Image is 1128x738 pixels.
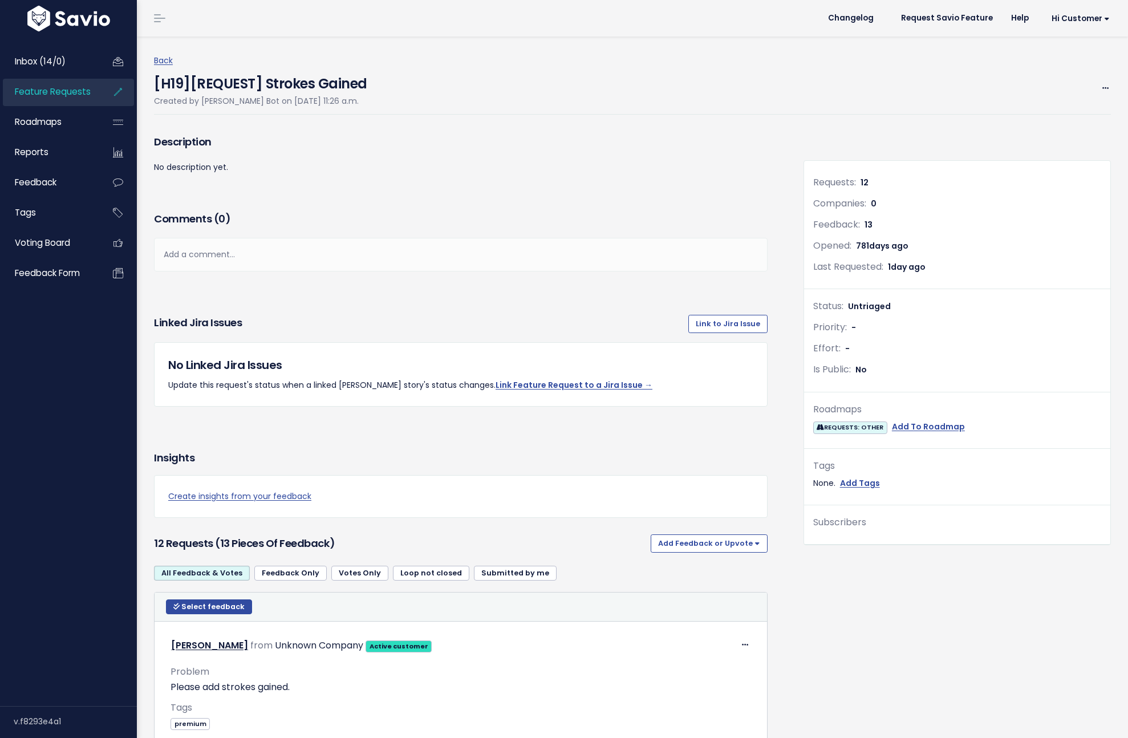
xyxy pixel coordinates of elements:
[154,238,768,271] div: Add a comment...
[813,176,856,189] span: Requests:
[851,322,856,333] span: -
[813,239,851,252] span: Opened:
[891,261,926,273] span: day ago
[3,139,95,165] a: Reports
[1052,14,1110,23] span: Hi Customer
[813,218,860,231] span: Feedback:
[845,343,850,354] span: -
[813,260,883,273] span: Last Requested:
[813,299,843,313] span: Status:
[651,534,768,553] button: Add Feedback or Upvote
[181,602,245,611] span: Select feedback
[14,707,137,736] div: v.f8293e4a1
[3,230,95,256] a: Voting Board
[254,566,327,581] a: Feedback Only
[869,240,908,252] span: days ago
[813,363,851,376] span: Is Public:
[474,566,557,581] a: Submitted by me
[3,169,95,196] a: Feedback
[171,718,210,730] span: premium
[861,177,869,188] span: 12
[393,566,469,581] a: Loop not closed
[171,665,209,678] span: Problem
[171,701,192,714] span: Tags
[813,197,866,210] span: Companies:
[828,14,874,22] span: Changelog
[496,379,652,391] a: Link Feature Request to a Jira Issue →
[154,315,242,333] h3: Linked Jira issues
[168,378,753,392] p: Update this request's status when a linked [PERSON_NAME] story's status changes.
[166,599,252,614] button: Select feedback
[3,200,95,226] a: Tags
[154,95,359,107] span: Created by [PERSON_NAME] Bot on [DATE] 11:26 a.m.
[154,450,194,466] h3: Insights
[15,55,66,67] span: Inbox (14/0)
[813,476,1101,490] div: None.
[15,176,56,188] span: Feedback
[250,639,273,652] span: from
[892,10,1002,27] a: Request Savio Feature
[840,476,880,490] a: Add Tags
[154,211,768,227] h3: Comments ( )
[856,240,908,252] span: 781
[813,421,887,433] span: REQUESTS: OTHER
[168,489,753,504] a: Create insights from your feedback
[370,642,428,651] strong: Active customer
[813,402,1101,418] div: Roadmaps
[848,301,891,312] span: Untriaged
[15,237,70,249] span: Voting Board
[3,79,95,105] a: Feature Requests
[813,342,841,355] span: Effort:
[15,86,91,98] span: Feature Requests
[218,212,225,226] span: 0
[154,566,250,581] a: All Feedback & Votes
[3,48,95,75] a: Inbox (14/0)
[15,206,36,218] span: Tags
[25,6,113,31] img: logo-white.9d6f32f41409.svg
[171,680,751,694] p: Please add strokes gained.
[855,364,867,375] span: No
[171,639,248,652] a: [PERSON_NAME]
[1002,10,1038,27] a: Help
[1038,10,1119,27] a: Hi Customer
[813,321,847,334] span: Priority:
[865,219,873,230] span: 13
[892,420,965,434] a: Add To Roadmap
[171,717,210,729] a: premium
[275,638,363,654] div: Unknown Company
[3,109,95,135] a: Roadmaps
[15,116,62,128] span: Roadmaps
[813,420,887,434] a: REQUESTS: OTHER
[154,160,768,175] p: No description yet.
[154,134,768,150] h3: Description
[168,356,753,374] h5: No Linked Jira Issues
[813,458,1101,475] div: Tags
[3,260,95,286] a: Feedback form
[888,261,926,273] span: 1
[154,536,646,552] h3: 12 Requests (13 pieces of Feedback)
[813,516,866,529] span: Subscribers
[688,315,768,333] a: Link to Jira Issue
[871,198,877,209] span: 0
[15,146,48,158] span: Reports
[154,55,173,66] a: Back
[154,68,367,94] h4: [H19][REQUEST] Strokes Gained
[15,267,80,279] span: Feedback form
[331,566,388,581] a: Votes Only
